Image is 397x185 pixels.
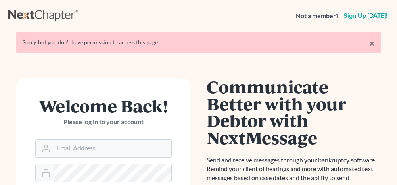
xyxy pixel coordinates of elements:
strong: Not a member? [296,12,339,21]
a: × [369,39,375,48]
a: Sign up [DATE]! [342,13,389,19]
p: Please log in to your account [35,118,172,127]
h1: Communicate Better with your Debtor with NextMessage [207,78,381,146]
div: Sorry, but you don't have permission to access this page [23,39,375,46]
input: Email Address [54,140,171,157]
h1: Welcome Back! [35,97,172,114]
